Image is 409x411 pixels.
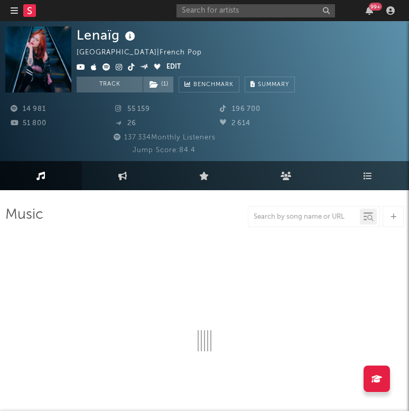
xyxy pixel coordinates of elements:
[220,120,250,127] span: 2 614
[369,3,382,11] div: 99 +
[248,213,360,221] input: Search by song name or URL
[166,61,181,74] button: Edit
[115,120,136,127] span: 26
[77,77,143,92] button: Track
[11,120,47,127] span: 51 800
[366,6,373,15] button: 99+
[11,106,46,113] span: 14 981
[258,82,289,88] span: Summary
[77,46,214,59] div: [GEOGRAPHIC_DATA] | French Pop
[133,147,196,154] span: Jump Score: 84.4
[193,79,234,91] span: Benchmark
[220,106,261,113] span: 196 700
[143,77,174,92] span: ( 1 )
[77,26,138,44] div: Lenaïg
[179,77,239,92] a: Benchmark
[112,134,216,141] span: 137 334 Monthly Listeners
[143,77,173,92] button: (1)
[115,106,150,113] span: 55 159
[176,4,335,17] input: Search for artists
[245,77,295,92] button: Summary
